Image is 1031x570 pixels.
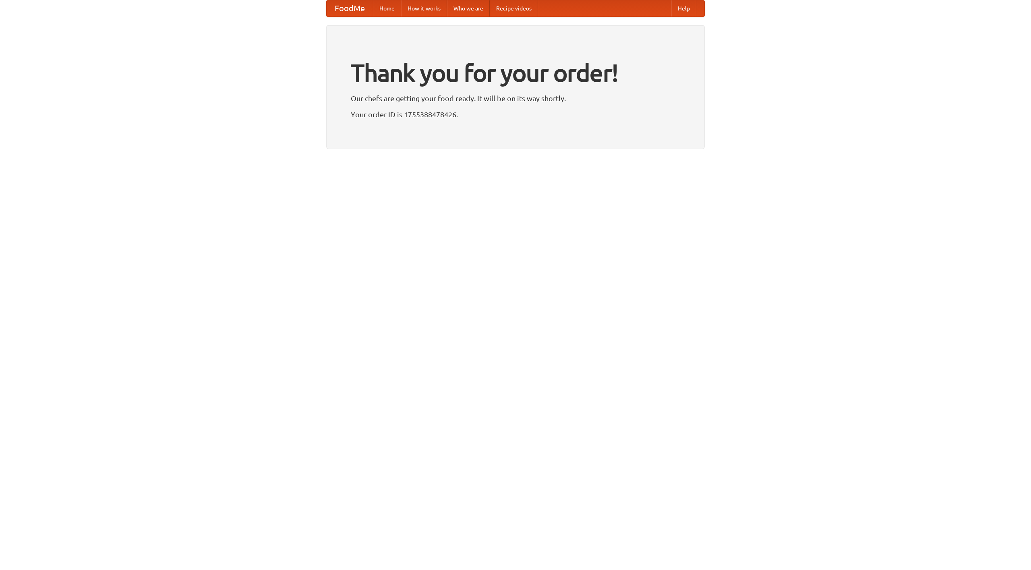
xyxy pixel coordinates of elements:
a: Home [373,0,401,17]
a: Help [671,0,696,17]
a: FoodMe [327,0,373,17]
a: Who we are [447,0,490,17]
p: Your order ID is 1755388478426. [351,108,680,120]
a: How it works [401,0,447,17]
h1: Thank you for your order! [351,54,680,92]
p: Our chefs are getting your food ready. It will be on its way shortly. [351,92,680,104]
a: Recipe videos [490,0,538,17]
